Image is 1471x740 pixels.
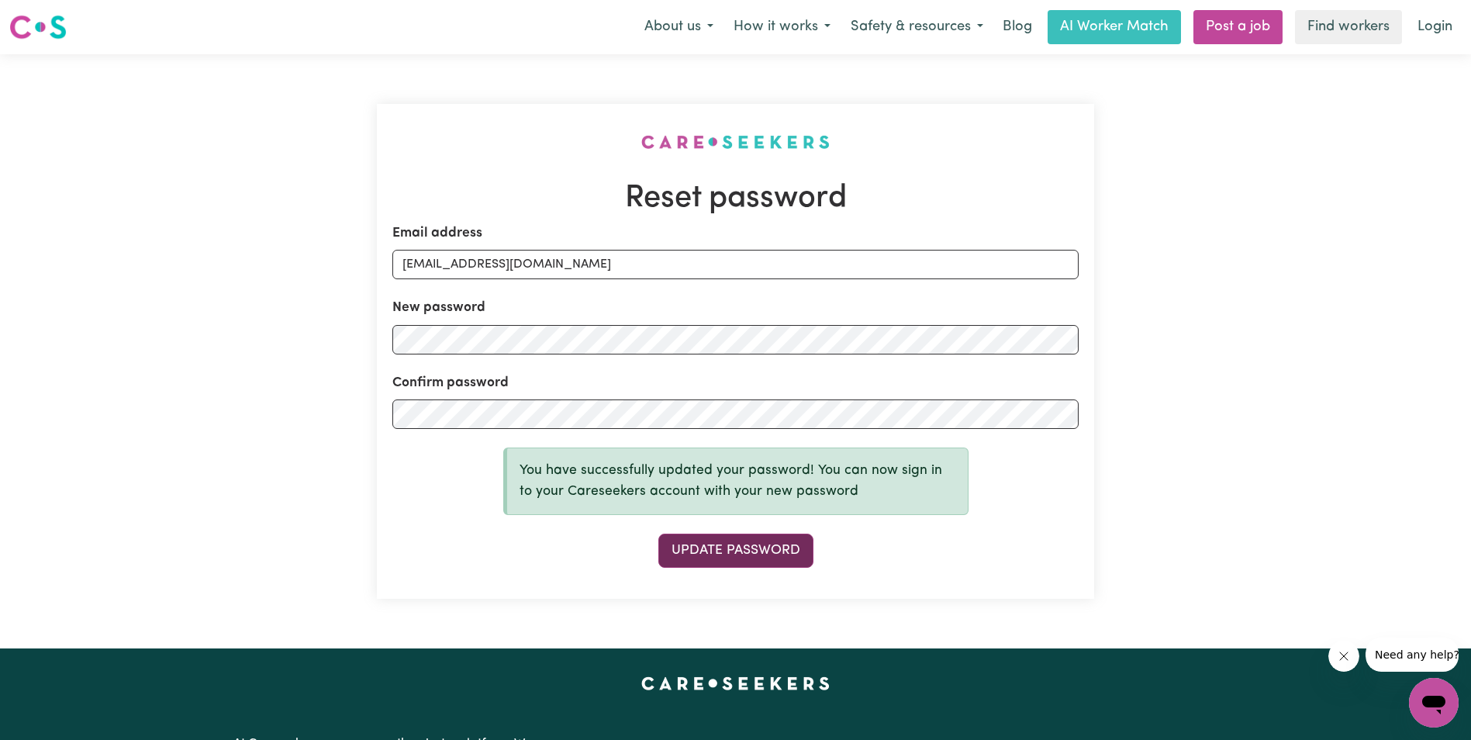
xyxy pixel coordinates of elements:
label: New password [392,298,485,318]
a: Blog [993,10,1041,44]
iframe: Message from company [1366,638,1459,672]
a: Find workers [1295,10,1402,44]
iframe: Button to launch messaging window [1409,678,1459,728]
iframe: Close message [1328,641,1359,672]
button: Update Password [658,534,813,568]
button: How it works [723,11,841,43]
label: Confirm password [392,373,509,393]
button: Safety & resources [841,11,993,43]
p: You have successfully updated your password! You can now sign in to your Careseekers account with... [520,461,955,502]
button: About us [634,11,723,43]
a: Login [1408,10,1462,44]
a: AI Worker Match [1048,10,1181,44]
h1: Reset password [392,180,1079,217]
a: Careseekers logo [9,9,67,45]
label: Email address [392,223,482,244]
a: Careseekers home page [641,676,830,689]
img: Careseekers logo [9,13,67,41]
a: Post a job [1193,10,1283,44]
span: Need any help? [9,11,94,23]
